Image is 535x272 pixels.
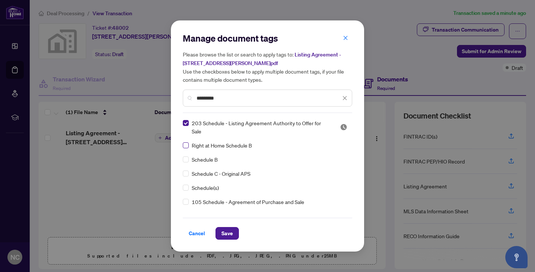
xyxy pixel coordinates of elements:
[340,123,347,131] span: Pending Review
[183,50,352,84] h5: Please browse the list or search to apply tags to: Use the checkboxes below to apply multiple doc...
[221,227,233,239] span: Save
[192,141,252,149] span: Right at Home Schedule B
[505,246,528,268] button: Open asap
[192,198,304,206] span: 105 Schedule - Agreement of Purchase and Sale
[192,184,219,192] span: Schedule(s)
[183,32,352,44] h2: Manage document tags
[343,35,348,41] span: close
[340,123,347,131] img: status
[192,169,250,178] span: Schedule C - Original APS
[342,95,347,101] span: close
[192,119,331,135] span: 203 Schedule - Listing Agreement Authority to Offer for Sale
[192,155,218,163] span: Schedule B
[183,227,211,240] button: Cancel
[189,227,205,239] span: Cancel
[215,227,239,240] button: Save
